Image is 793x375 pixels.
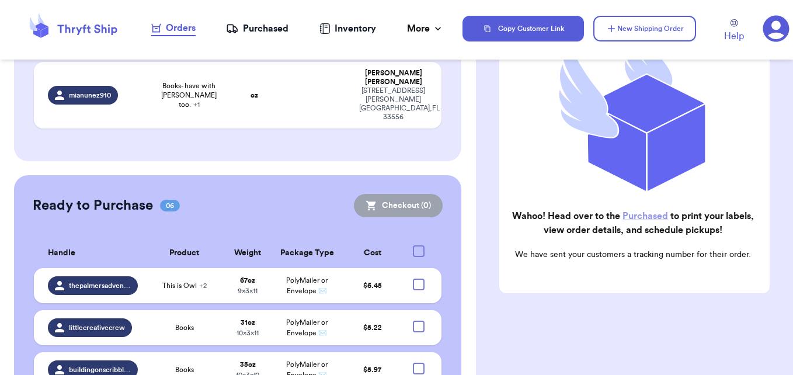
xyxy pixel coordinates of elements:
span: 06 [160,200,180,211]
span: PolyMailer or Envelope ✉️ [286,319,328,336]
span: 10 x 3 x 11 [236,329,259,336]
a: 3 [763,15,789,42]
th: Product [145,238,224,268]
p: We have sent your customers a tracking number for their order. [509,249,758,261]
span: buildingonscribbles [69,365,131,374]
span: PolyMailer or Envelope ✉️ [286,277,328,294]
div: [PERSON_NAME] [PERSON_NAME] [359,69,428,86]
a: Inventory [319,22,376,36]
span: mianunez910 [69,91,111,100]
button: Copy Customer Link [462,16,584,41]
a: Orders [151,21,196,36]
span: Handle [48,247,75,259]
span: $ 5.97 [363,366,381,373]
a: Help [724,19,744,43]
h2: Ready to Purchase [33,196,153,215]
span: Books- have with [PERSON_NAME] too. [155,81,223,109]
span: This is Owl [162,281,207,290]
span: + 1 [193,101,200,108]
span: $ 5.22 [363,324,382,331]
th: Package Type [272,238,343,268]
span: + 2 [199,282,207,289]
div: [STREET_ADDRESS][PERSON_NAME] [GEOGRAPHIC_DATA] , FL 33556 [359,86,428,121]
strong: oz [251,92,258,99]
span: Books [175,323,194,332]
h2: Wahoo! Head over to the to print your labels, view order details, and schedule pickups! [509,209,758,237]
strong: 35 oz [240,361,256,368]
a: Purchased [226,22,288,36]
a: Purchased [622,211,668,221]
div: Orders [151,21,196,35]
span: Books [175,365,194,374]
button: New Shipping Order [593,16,696,41]
strong: 67 oz [240,277,255,284]
span: Help [724,29,744,43]
div: More [407,22,444,36]
span: 9 x 3 x 11 [238,287,258,294]
th: Cost [343,238,402,268]
span: $ 6.45 [363,282,382,289]
button: Checkout (0) [354,194,443,217]
th: Weight [224,238,272,268]
strong: 31 oz [241,319,255,326]
span: littlecreativecrew [69,323,125,332]
span: thepalmersadventures [69,281,131,290]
